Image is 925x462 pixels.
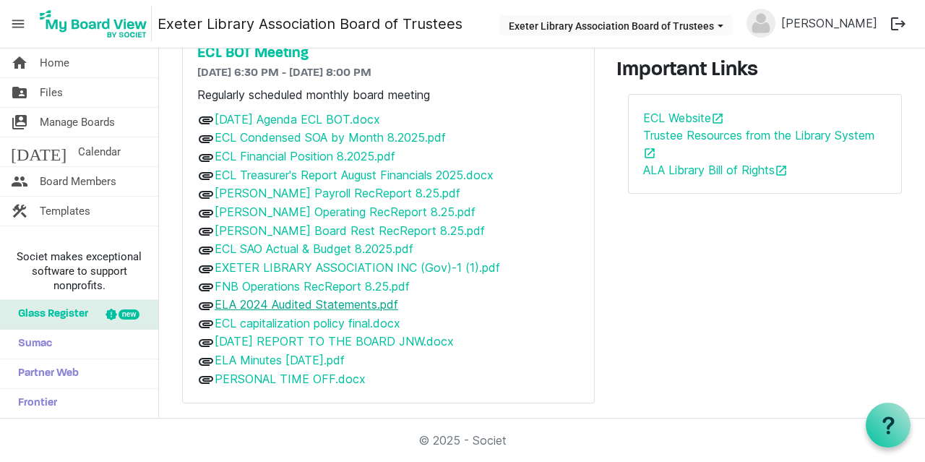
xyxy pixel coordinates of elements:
[215,372,366,386] a: PERSONAL TIME OFF.docx
[197,353,215,370] span: attachment
[197,223,215,240] span: attachment
[11,48,28,77] span: home
[775,164,788,177] span: open_in_new
[40,197,90,226] span: Templates
[11,167,28,196] span: people
[418,433,507,448] a: © 2025 - Societ
[643,163,788,177] a: ALA Library Bill of Rightsopen_in_new
[215,334,454,348] a: [DATE] REPORT TO THE BOARD JNW.docx
[215,112,380,127] a: [DATE] Agenda ECL BOT.docx
[215,297,398,312] a: ELA 2024 Audited Statements.pdf
[499,15,733,35] button: Exeter Library Association Board of Trustees dropdownbutton
[197,315,215,333] span: attachment
[197,278,215,296] span: attachment
[119,309,139,320] div: new
[215,205,476,219] a: [PERSON_NAME] Operating RecReport 8.25.pdf
[747,9,775,38] img: no-profile-picture.svg
[197,45,580,62] a: ECL BOT Meeting
[7,249,152,293] span: Societ makes exceptional software to support nonprofits.
[197,111,215,129] span: attachment
[643,147,656,160] span: open_in_new
[197,67,580,80] h6: [DATE] 6:30 PM - [DATE] 8:00 PM
[215,168,494,182] a: ECL Treasurer's Report August Financials 2025.docx
[197,186,215,203] span: attachment
[11,330,52,359] span: Sumac
[215,223,485,238] a: [PERSON_NAME] Board Rest RecReport 8.25.pdf
[4,10,32,38] span: menu
[215,130,446,145] a: ECL Condensed SOA by Month 8.2025.pdf
[197,130,215,147] span: attachment
[11,300,88,329] span: Glass Register
[158,9,462,38] a: Exeter Library Association Board of Trustees
[35,6,158,42] a: My Board View Logo
[616,59,913,83] h3: Important Links
[197,371,215,388] span: attachment
[215,316,400,330] a: ECL capitalization policy final.docx
[40,78,63,107] span: Files
[11,389,57,418] span: Frontier
[11,137,66,166] span: [DATE]
[11,197,28,226] span: construction
[11,359,79,388] span: Partner Web
[711,112,724,125] span: open_in_new
[40,108,115,137] span: Manage Boards
[215,260,500,275] a: EXETER LIBRARY ASSOCIATION INC (Gov)-1 (1).pdf
[197,334,215,351] span: attachment
[883,9,913,39] button: logout
[11,108,28,137] span: switch_account
[197,167,215,184] span: attachment
[40,48,69,77] span: Home
[643,111,724,125] a: ECL Websiteopen_in_new
[215,353,345,367] a: ELA Minutes [DATE].pdf
[197,297,215,315] span: attachment
[215,279,410,294] a: FNB Operations RecReport 8.25.pdf
[215,149,395,163] a: ECL Financial Position 8.2025.pdf
[197,149,215,166] span: attachment
[215,241,413,256] a: ECL SAO Actual & Budget 8.2025.pdf
[775,9,883,38] a: [PERSON_NAME]
[40,167,116,196] span: Board Members
[197,86,580,103] p: Regularly scheduled monthly board meeting
[35,6,152,42] img: My Board View Logo
[11,78,28,107] span: folder_shared
[78,137,121,166] span: Calendar
[643,128,874,160] a: Trustee Resources from the Library Systemopen_in_new
[197,241,215,259] span: attachment
[197,260,215,278] span: attachment
[215,186,460,200] a: [PERSON_NAME] Payroll RecReport 8.25.pdf
[197,205,215,222] span: attachment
